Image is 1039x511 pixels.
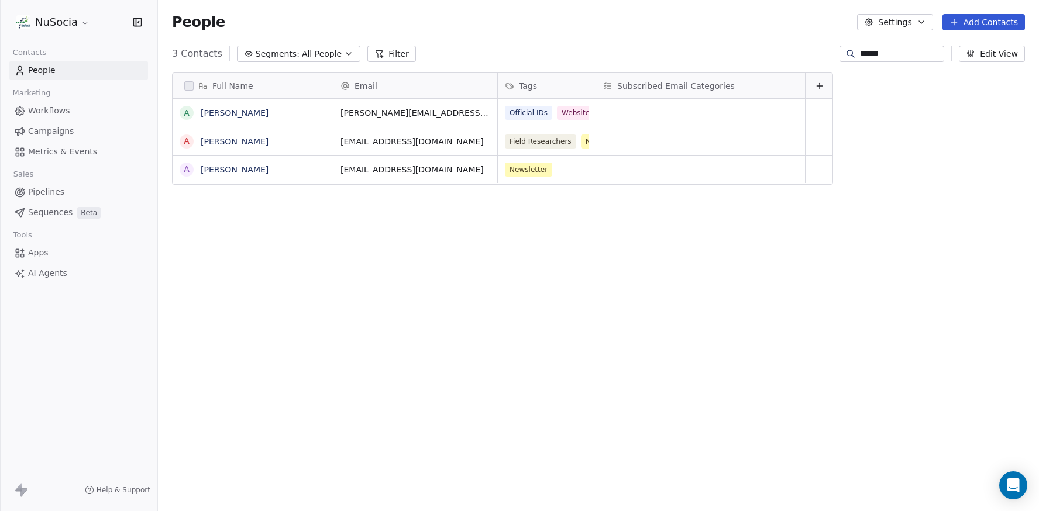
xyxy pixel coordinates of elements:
div: Email [333,73,497,98]
span: Apps [28,247,49,259]
span: Metrics & Events [28,146,97,158]
a: Workflows [9,101,148,120]
div: Open Intercom Messenger [999,471,1027,499]
div: Full Name [173,73,333,98]
span: [PERSON_NAME][EMAIL_ADDRESS][DOMAIN_NAME] [340,107,490,119]
a: [PERSON_NAME] [201,165,269,174]
span: Sequences [28,206,73,219]
span: Sales [8,165,39,183]
span: Workflows [28,105,70,117]
img: LOGO_1_WB.png [16,15,30,29]
span: Newsletter [505,163,552,177]
span: Beta [77,207,101,219]
span: Email [355,80,377,92]
div: Subscribed Email Categories [596,73,805,98]
a: SequencesBeta [9,203,148,222]
a: People [9,61,148,80]
span: Campaigns [28,125,74,137]
span: Tags [519,80,537,92]
a: Metrics & Events [9,142,148,161]
span: All People [302,48,342,60]
a: [PERSON_NAME] [201,108,269,118]
span: AI Agents [28,267,67,279]
span: Newsletter [581,134,628,149]
button: Add Contacts [942,14,1025,30]
span: Segments: [256,48,300,60]
span: Tools [8,226,37,244]
div: A [184,163,190,175]
a: Campaigns [9,122,148,141]
button: Filter [367,46,416,62]
span: Website Subscribe [557,106,631,120]
a: AI Agents [9,264,148,283]
a: [PERSON_NAME] [201,137,269,146]
span: [EMAIL_ADDRESS][DOMAIN_NAME] [340,164,490,175]
button: Edit View [959,46,1025,62]
div: grid [173,99,333,495]
div: grid [333,99,834,495]
span: Contacts [8,44,51,61]
span: [EMAIL_ADDRESS][DOMAIN_NAME] [340,136,490,147]
a: Pipelines [9,182,148,202]
div: A [184,107,190,119]
span: Pipelines [28,186,64,198]
span: People [28,64,56,77]
span: Help & Support [97,485,150,495]
span: Marketing [8,84,56,102]
span: Full Name [212,80,253,92]
span: Subscribed Email Categories [617,80,735,92]
div: A [184,135,190,147]
span: NuSocia [35,15,78,30]
div: Tags [498,73,596,98]
a: Apps [9,243,148,263]
span: People [172,13,225,31]
span: 3 Contacts [172,47,222,61]
span: Field Researchers [505,134,576,149]
button: Settings [857,14,933,30]
a: Help & Support [85,485,150,495]
button: NuSocia [14,12,92,32]
span: Official IDs [505,106,552,120]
